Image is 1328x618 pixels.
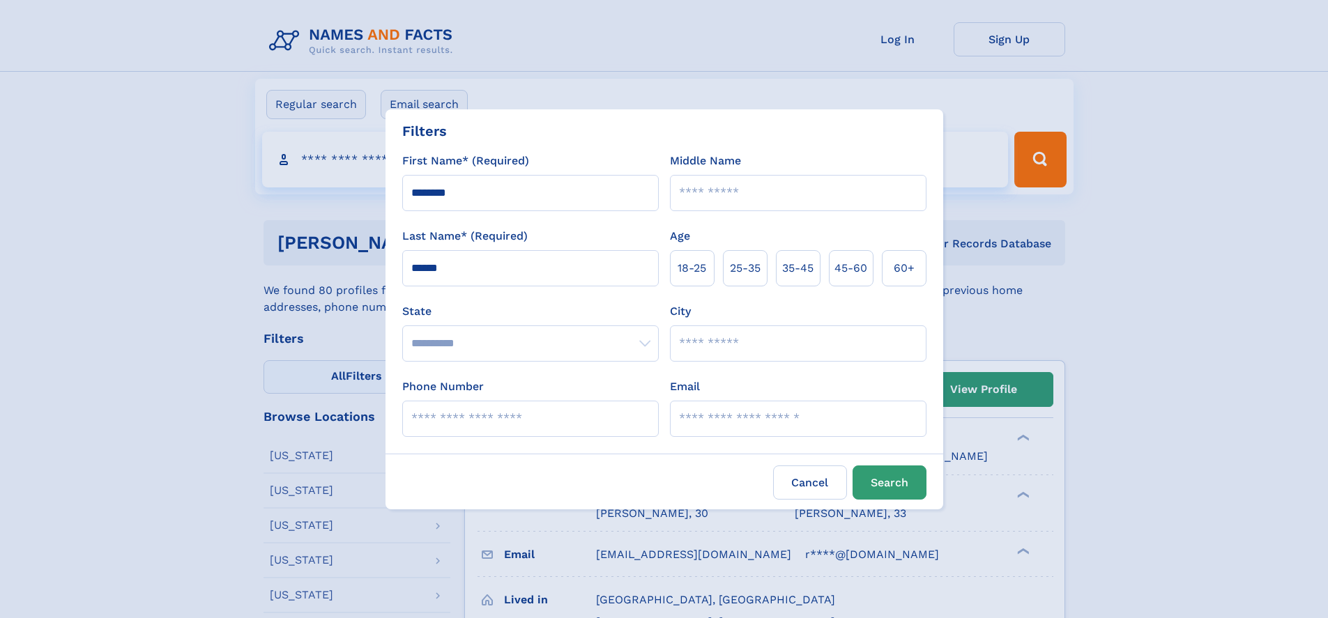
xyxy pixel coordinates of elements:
span: 35‑45 [782,260,814,277]
span: 45‑60 [834,260,867,277]
span: 25‑35 [730,260,761,277]
label: Phone Number [402,378,484,395]
label: Email [670,378,700,395]
span: 60+ [894,260,915,277]
span: 18‑25 [678,260,706,277]
div: Filters [402,121,447,141]
label: Age [670,228,690,245]
label: Cancel [773,465,847,500]
label: Last Name* (Required) [402,228,528,245]
button: Search [853,465,926,500]
label: First Name* (Required) [402,153,529,169]
label: Middle Name [670,153,741,169]
label: City [670,303,691,320]
label: State [402,303,659,320]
